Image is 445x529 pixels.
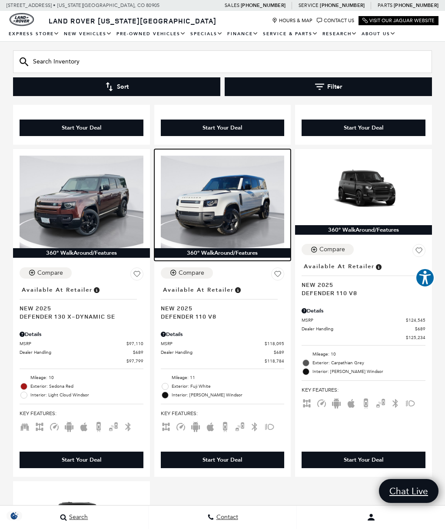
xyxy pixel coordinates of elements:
span: Blind Spot Monitor [235,423,245,429]
a: land-rover [10,13,34,26]
span: $689 [274,349,284,356]
span: New 2025 [161,304,278,312]
span: Interior: Light Cloud Windsor [30,391,143,399]
div: Start Your Deal [302,120,425,136]
span: Bluetooth [123,423,133,429]
span: New 2025 [20,304,137,312]
span: Search [67,514,88,521]
img: 2025 LAND ROVER Defender 110 V8 [161,156,285,248]
button: Open user profile menu [297,506,445,528]
span: AWD [302,399,312,406]
div: Start Your Deal [161,452,285,468]
a: Finance [225,27,261,42]
a: Pre-Owned Vehicles [114,27,188,42]
button: Save Vehicle [412,244,425,260]
a: [PHONE_NUMBER] [394,2,438,9]
span: Key Features : [302,385,425,395]
span: $689 [133,349,143,356]
button: Explore your accessibility options [415,268,435,287]
input: Search Inventory [13,50,432,73]
a: $118,784 [161,358,285,364]
span: Bluetooth [390,399,401,406]
a: Service & Parts [261,27,320,42]
a: Dealer Handling $689 [161,349,285,356]
span: AWD [34,423,45,429]
a: Available at RetailerNew 2025Defender 110 V8 [302,260,425,297]
div: Start Your Deal [203,456,242,464]
a: Hours & Map [272,18,312,23]
div: Start Your Deal [161,120,285,136]
li: Mileage: 10 [302,350,425,359]
span: $125,234 [406,334,425,341]
div: Start Your Deal [20,452,143,468]
button: Compare Vehicle [302,244,354,255]
span: Interior: [PERSON_NAME] Windsor [312,367,425,376]
div: Start Your Deal [62,456,101,464]
span: Defender 130 X-Dynamic SE [20,312,137,320]
div: Compare [319,246,345,253]
span: Contact [214,514,238,521]
span: $118,784 [265,358,284,364]
img: 2025 LAND ROVER Defender 110 V8 [302,156,425,225]
a: $125,234 [302,334,425,341]
div: Start Your Deal [203,124,242,132]
span: Vehicle is in stock and ready for immediate delivery. Due to demand, availability is subject to c... [93,285,100,295]
button: Save Vehicle [271,267,284,284]
span: $97,799 [126,358,143,364]
span: Blind Spot Monitor [375,399,386,406]
span: Backup Camera [220,423,230,429]
span: Exterior: Sedona Red [30,382,143,391]
span: Key Features : [20,409,143,418]
a: MSRP $97,110 [20,340,143,347]
a: Contact Us [317,18,354,23]
a: $97,799 [20,358,143,364]
span: Bluetooth [249,423,260,429]
span: Interior: [PERSON_NAME] Windsor [172,391,285,399]
span: Defender 110 V8 [161,312,278,320]
span: Adaptive Cruise Control [316,399,327,406]
button: Sort [13,77,220,96]
a: New Vehicles [62,27,114,42]
button: Compare Vehicle [161,267,213,279]
div: Compare [37,269,63,277]
span: Android Auto [64,423,74,429]
a: Land Rover [US_STATE][GEOGRAPHIC_DATA] [43,16,222,26]
span: $124,545 [406,317,425,323]
div: Compare [179,269,204,277]
span: MSRP [302,317,406,323]
span: Defender 110 V8 [302,289,419,297]
span: Dealer Handling [161,349,274,356]
span: Backup Camera [361,399,371,406]
div: Start Your Deal [344,124,383,132]
img: 2025 LAND ROVER Defender 130 X-Dynamic SE [20,156,143,248]
div: 360° WalkAround/Features [154,248,291,258]
aside: Accessibility Help Desk [415,268,435,289]
a: Chat Live [379,479,438,503]
nav: Main Navigation [7,27,438,42]
a: [PHONE_NUMBER] [241,2,286,9]
span: Chat Live [385,485,432,497]
div: Start Your Deal [344,456,383,464]
span: Exterior: Fuji White [172,382,285,391]
span: Adaptive Cruise Control [176,423,186,429]
span: Fog Lights [264,423,275,429]
span: Adaptive Cruise Control [49,423,60,429]
a: MSRP $124,545 [302,317,425,323]
section: Click to Open Cookie Consent Modal [4,511,24,520]
span: $689 [415,326,425,332]
li: Mileage: 11 [161,373,285,382]
a: Visit Our Jaguar Website [362,18,435,23]
span: Vehicle is in stock and ready for immediate delivery. Due to demand, availability is subject to c... [234,285,242,295]
span: Blind Spot Monitor [108,423,119,429]
span: Dealer Handling [20,349,133,356]
span: Apple Car-Play [205,423,216,429]
button: Save Vehicle [130,267,143,284]
div: Pricing Details - Defender 130 X-Dynamic SE [20,330,143,338]
a: [PHONE_NUMBER] [320,2,365,9]
a: Dealer Handling $689 [20,349,143,356]
span: New 2025 [302,280,419,289]
a: MSRP $118,095 [161,340,285,347]
a: Specials [188,27,225,42]
span: AWD [161,423,171,429]
img: Land Rover [10,13,34,26]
